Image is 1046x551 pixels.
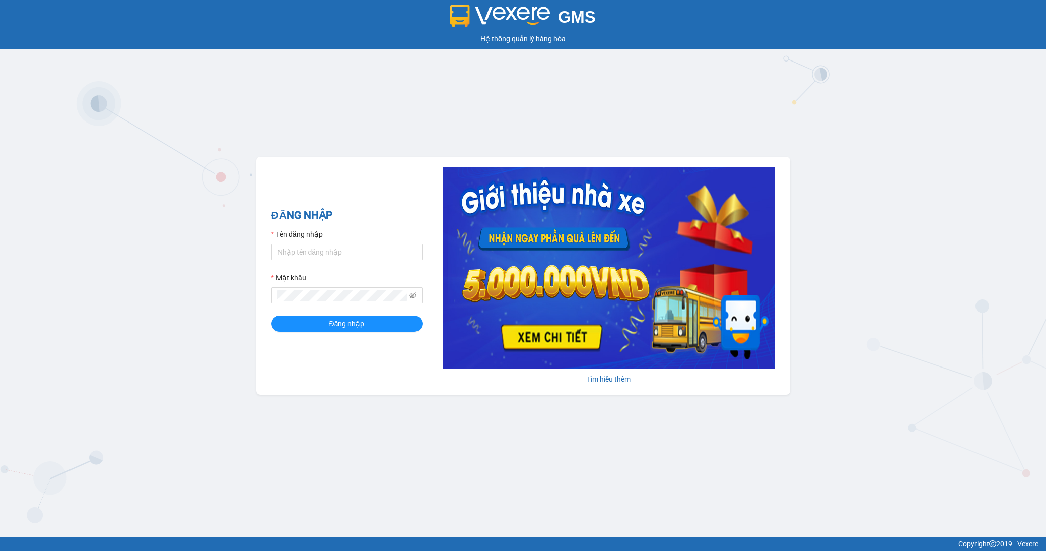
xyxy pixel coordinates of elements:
span: copyright [989,540,996,547]
input: Tên đăng nhập [271,244,423,260]
div: Hệ thống quản lý hàng hóa [3,33,1043,44]
span: eye-invisible [409,292,416,299]
div: Tìm hiểu thêm [443,374,775,385]
button: Đăng nhập [271,316,423,332]
label: Tên đăng nhập [271,229,323,240]
span: GMS [558,8,596,26]
h2: ĐĂNG NHẬP [271,207,423,224]
span: Đăng nhập [329,318,365,329]
div: Copyright 2019 - Vexere [8,538,1038,549]
a: GMS [450,15,596,23]
label: Mật khẩu [271,272,306,283]
input: Mật khẩu [277,290,407,301]
img: banner-0 [443,167,775,369]
img: logo 2 [450,5,550,27]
